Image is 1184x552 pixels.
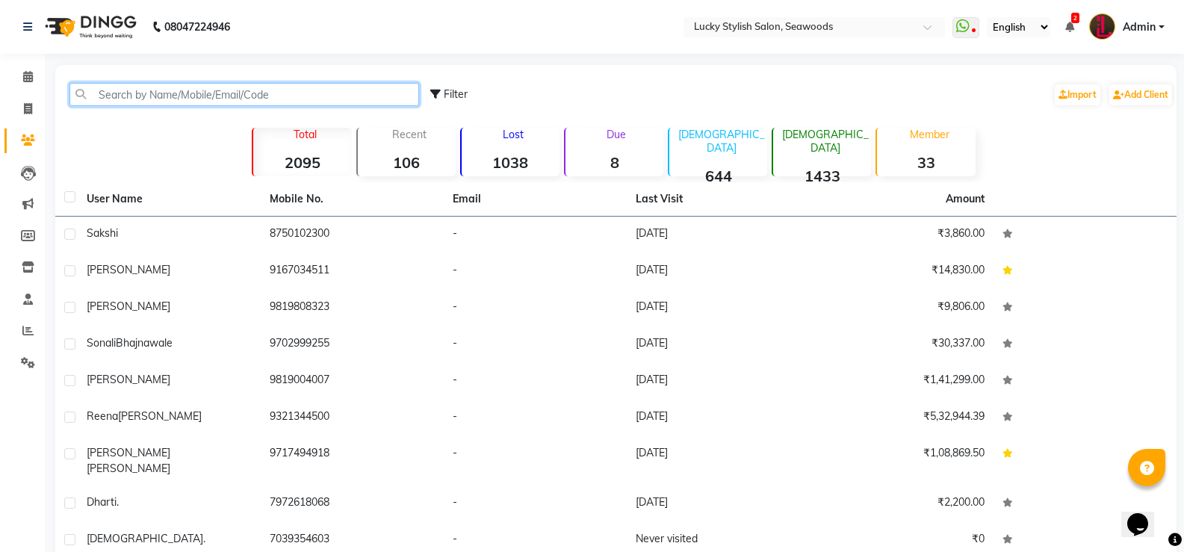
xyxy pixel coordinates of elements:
td: [DATE] [627,436,810,486]
strong: 2095 [253,153,351,172]
strong: 644 [669,167,767,185]
strong: 1038 [462,153,560,172]
img: logo [38,6,140,48]
td: ₹9,806.00 [810,290,994,326]
span: [PERSON_NAME] [87,462,170,475]
span: [PERSON_NAME] [118,409,202,423]
td: - [444,290,627,326]
td: [DATE] [627,290,810,326]
td: ₹1,41,299.00 [810,363,994,400]
td: ₹14,830.00 [810,253,994,290]
td: [DATE] [627,363,810,400]
td: 7972618068 [261,486,444,522]
td: - [444,326,627,363]
span: [DEMOGRAPHIC_DATA] [87,532,203,545]
th: Last Visit [627,182,810,217]
span: . [117,495,119,509]
p: Due [568,128,663,141]
span: Admin [1123,19,1156,35]
td: 9702999255 [261,326,444,363]
td: - [444,217,627,253]
input: Search by Name/Mobile/Email/Code [69,83,419,106]
span: Dharti [87,495,117,509]
td: [DATE] [627,486,810,522]
iframe: chat widget [1121,492,1169,537]
p: Total [259,128,351,141]
td: 9819004007 [261,363,444,400]
td: 9321344500 [261,400,444,436]
td: - [444,363,627,400]
p: Recent [364,128,456,141]
span: Bhajnawale [116,336,173,350]
td: [DATE] [627,400,810,436]
p: Member [883,128,975,141]
a: Add Client [1109,84,1172,105]
td: - [444,436,627,486]
th: Amount [937,182,994,216]
th: Mobile No. [261,182,444,217]
p: [DEMOGRAPHIC_DATA] [779,128,871,155]
td: [DATE] [627,217,810,253]
th: Email [444,182,627,217]
span: Sonali [87,336,116,350]
b: 08047224946 [164,6,230,48]
span: [PERSON_NAME] [87,300,170,313]
span: . [203,532,205,545]
span: Filter [444,87,468,101]
td: ₹3,860.00 [810,217,994,253]
td: 9717494918 [261,436,444,486]
strong: 1433 [773,167,871,185]
p: Lost [468,128,560,141]
span: 2 [1071,13,1079,23]
th: User Name [78,182,261,217]
a: Import [1055,84,1100,105]
td: 8750102300 [261,217,444,253]
td: - [444,486,627,522]
a: 2 [1065,20,1074,34]
span: [PERSON_NAME] [87,446,170,459]
span: [PERSON_NAME] [87,263,170,276]
td: - [444,400,627,436]
td: [DATE] [627,326,810,363]
strong: 33 [877,153,975,172]
strong: 8 [565,153,663,172]
span: Reena [87,409,118,423]
td: 9819808323 [261,290,444,326]
img: Admin [1089,13,1115,40]
td: [DATE] [627,253,810,290]
td: ₹5,32,944.39 [810,400,994,436]
p: [DEMOGRAPHIC_DATA] [675,128,767,155]
span: sakshi [87,226,118,240]
td: 9167034511 [261,253,444,290]
td: ₹30,337.00 [810,326,994,363]
td: ₹2,200.00 [810,486,994,522]
strong: 106 [358,153,456,172]
span: [PERSON_NAME] [87,373,170,386]
td: ₹1,08,869.50 [810,436,994,486]
td: - [444,253,627,290]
